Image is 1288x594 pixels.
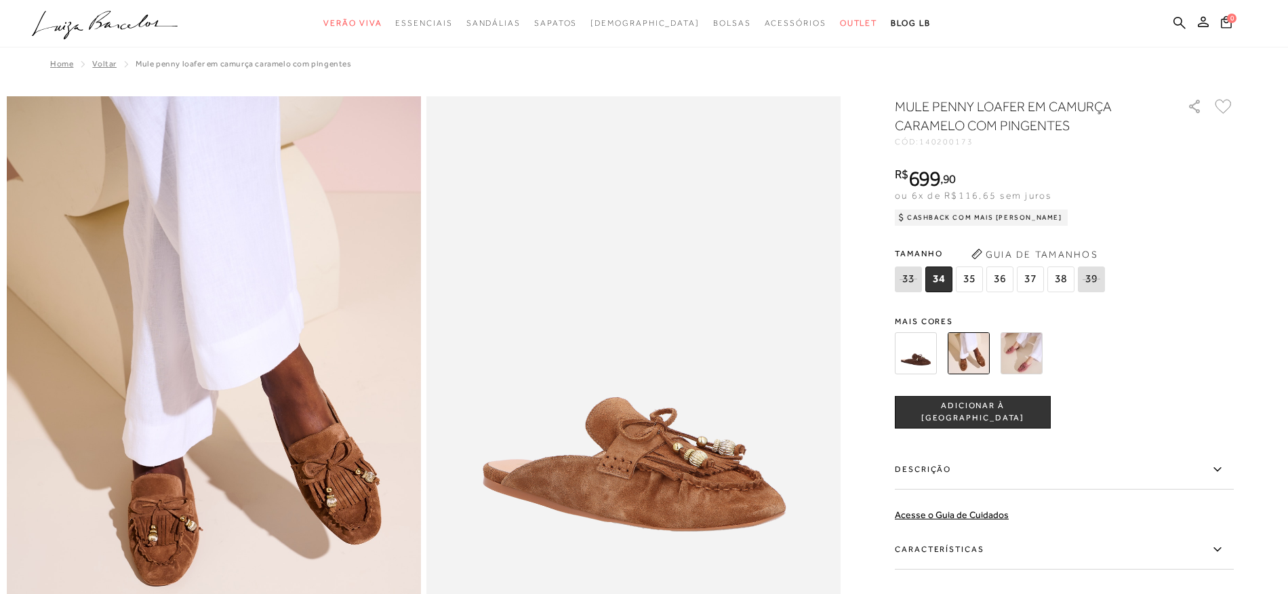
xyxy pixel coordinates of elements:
span: Verão Viva [323,18,382,28]
span: 37 [1017,266,1044,292]
button: Guia de Tamanhos [967,243,1102,265]
span: 38 [1047,266,1074,292]
a: categoryNavScreenReaderText [840,11,878,36]
i: R$ [895,168,908,180]
a: categoryNavScreenReaderText [466,11,521,36]
span: Tamanho [895,243,1108,264]
button: 0 [1217,15,1236,33]
label: Descrição [895,450,1234,490]
span: 35 [956,266,983,292]
span: 39 [1078,266,1105,292]
span: 90 [943,172,956,186]
img: MULE PENNY LOAFER EM CAMURÇA ROSA QUARTZO COM PINGENTES [1001,332,1043,374]
span: MULE PENNY LOAFER EM CAMURÇA CARAMELO COM PINGENTES [136,59,352,68]
a: Acesse o Guia de Cuidados [895,509,1009,520]
a: Home [50,59,73,68]
span: Essenciais [395,18,452,28]
h1: MULE PENNY LOAFER EM CAMURÇA CARAMELO COM PINGENTES [895,97,1149,135]
span: [DEMOGRAPHIC_DATA] [590,18,700,28]
span: Sandálias [466,18,521,28]
span: 0 [1227,14,1236,23]
span: Acessórios [765,18,826,28]
a: Voltar [92,59,117,68]
span: ADICIONAR À [GEOGRAPHIC_DATA] [895,400,1050,424]
span: Outlet [840,18,878,28]
a: categoryNavScreenReaderText [713,11,751,36]
span: 34 [925,266,952,292]
div: CÓD: [895,138,1166,146]
a: categoryNavScreenReaderText [534,11,577,36]
img: MULE PENNY LOAFER EM CAMURÇA CARAMELO COM PINGENTES [948,332,990,374]
i: , [940,173,956,185]
span: 140200173 [919,137,973,146]
span: Sapatos [534,18,577,28]
img: MULE PENNY LOAFER EM CAMURÇA CAFÉ COM PINGENTES [895,332,937,374]
button: ADICIONAR À [GEOGRAPHIC_DATA] [895,396,1051,429]
span: 33 [895,266,922,292]
label: Características [895,530,1234,570]
a: noSubCategoriesText [590,11,700,36]
span: 36 [986,266,1013,292]
span: Bolsas [713,18,751,28]
div: Cashback com Mais [PERSON_NAME] [895,210,1068,226]
span: 699 [908,166,940,191]
span: BLOG LB [891,18,930,28]
span: ou 6x de R$116,65 sem juros [895,190,1051,201]
a: categoryNavScreenReaderText [765,11,826,36]
a: categoryNavScreenReaderText [323,11,382,36]
span: Mais cores [895,317,1234,325]
a: BLOG LB [891,11,930,36]
a: categoryNavScreenReaderText [395,11,452,36]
